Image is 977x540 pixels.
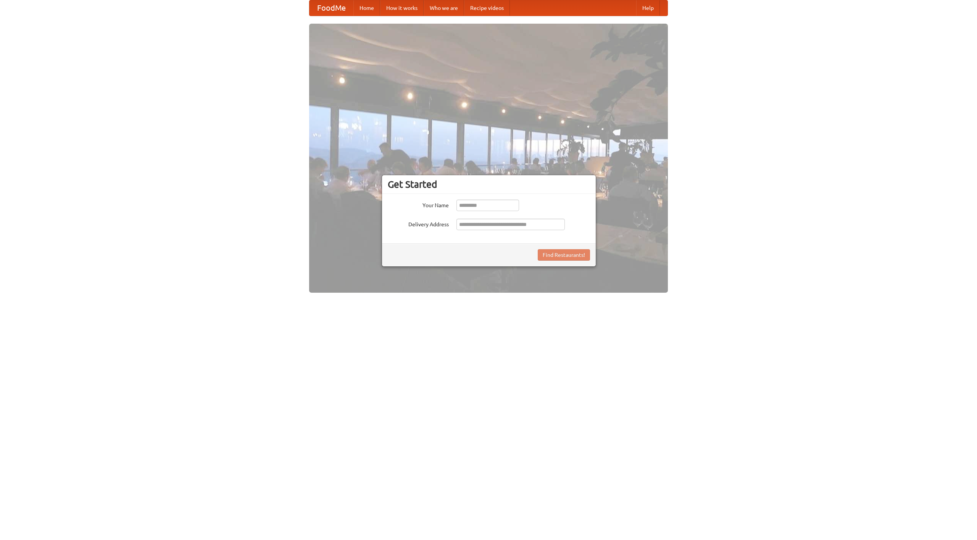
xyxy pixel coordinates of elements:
a: Help [636,0,660,16]
a: Home [353,0,380,16]
a: FoodMe [310,0,353,16]
a: How it works [380,0,424,16]
a: Recipe videos [464,0,510,16]
label: Delivery Address [388,219,449,228]
button: Find Restaurants! [538,249,590,261]
a: Who we are [424,0,464,16]
label: Your Name [388,200,449,209]
h3: Get Started [388,179,590,190]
